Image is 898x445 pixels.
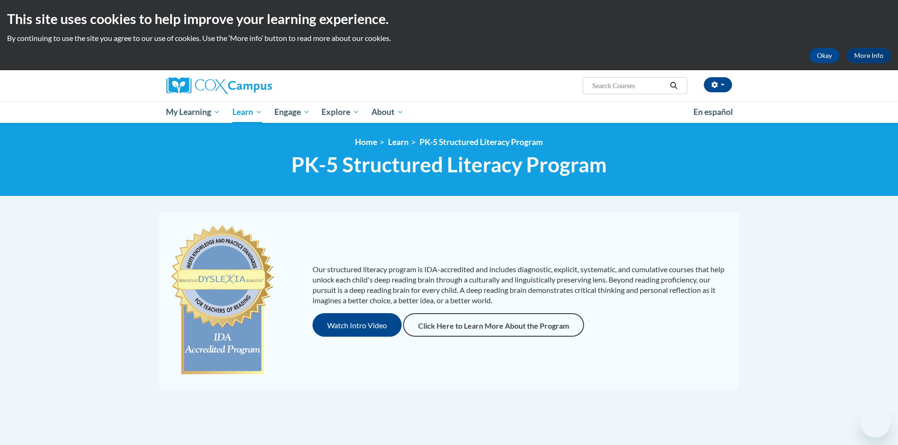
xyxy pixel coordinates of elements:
[704,77,732,92] button: Account Settings
[847,48,891,63] a: More Info
[166,77,346,94] a: Cox Campus
[7,33,891,43] p: By continuing to use the site you agree to our use of cookies. Use the ‘More info’ button to read...
[166,106,220,118] span: My Learning
[403,313,584,337] a: Click Here to Learn More About the Program
[355,137,377,147] a: Home
[388,137,409,147] a: Learn
[693,107,733,117] span: En español
[687,102,739,122] a: En español
[420,137,543,147] a: PK-5 Structured Literacy Program
[315,101,365,123] a: Explore
[321,106,359,118] span: Explore
[591,80,667,91] input: Search Courses
[7,9,891,28] h2: This site uses cookies to help improve your learning experience.
[274,106,310,118] span: Engage
[860,407,890,437] iframe: Button to launch messaging window
[313,264,730,306] p: Our structured literacy program is IDA-accredited and includes diagnostic, explicit, systematic, ...
[160,101,227,123] a: My Learning
[313,313,402,337] button: Watch Intro Video
[166,77,272,94] img: Cox Campus
[365,101,410,123] a: About
[226,101,268,123] a: Learn
[232,106,262,118] span: Learn
[169,220,277,380] img: c477cda6-e343-453b-bfce-d6f9e9818e1c.png
[371,106,404,118] span: About
[667,80,681,91] button: Search
[268,101,316,123] a: Engage
[809,48,840,63] button: Okay
[152,101,746,123] div: Main menu
[291,152,607,177] span: PK-5 Structured Literacy Program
